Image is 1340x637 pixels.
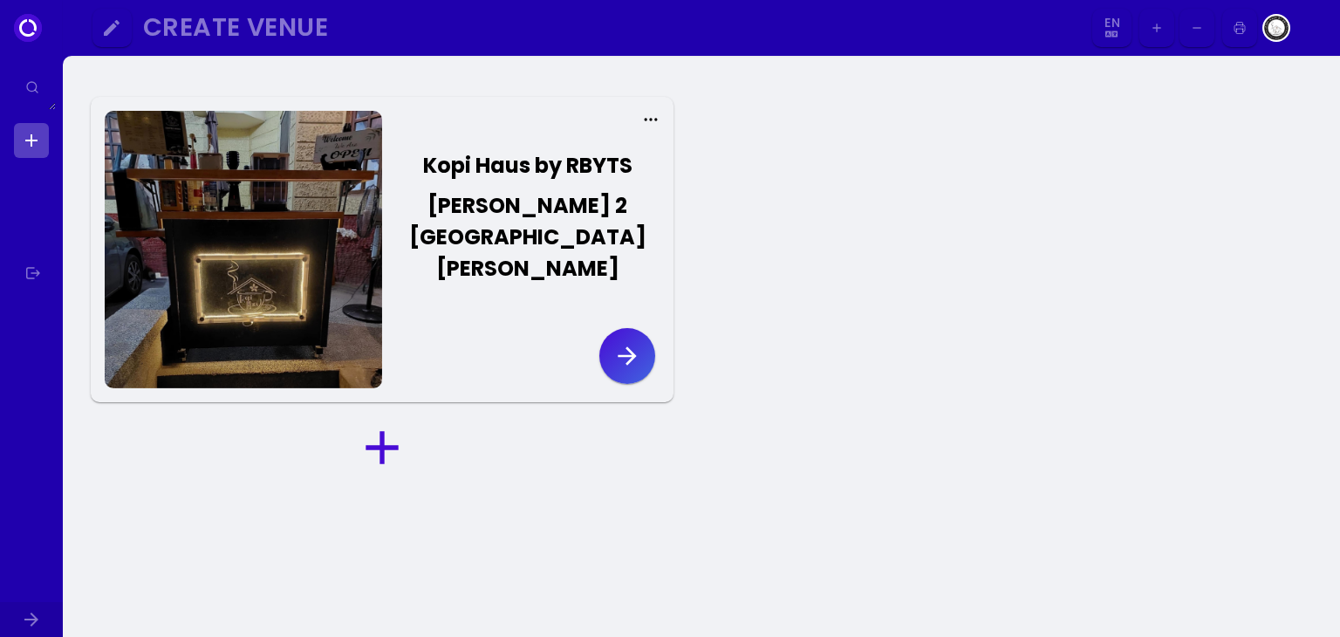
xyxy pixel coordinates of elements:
div: [PERSON_NAME] 2 [GEOGRAPHIC_DATA][PERSON_NAME] [404,190,651,284]
button: Create Venue [136,9,1087,48]
div: Kopi Haus by RBYTS [423,150,632,182]
img: Image [1296,14,1323,42]
div: Create Venue [143,17,1070,38]
button: Kopi Haus by RBYTS[PERSON_NAME] 2 [GEOGRAPHIC_DATA][PERSON_NAME] [382,128,660,306]
img: Image [1262,14,1290,42]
